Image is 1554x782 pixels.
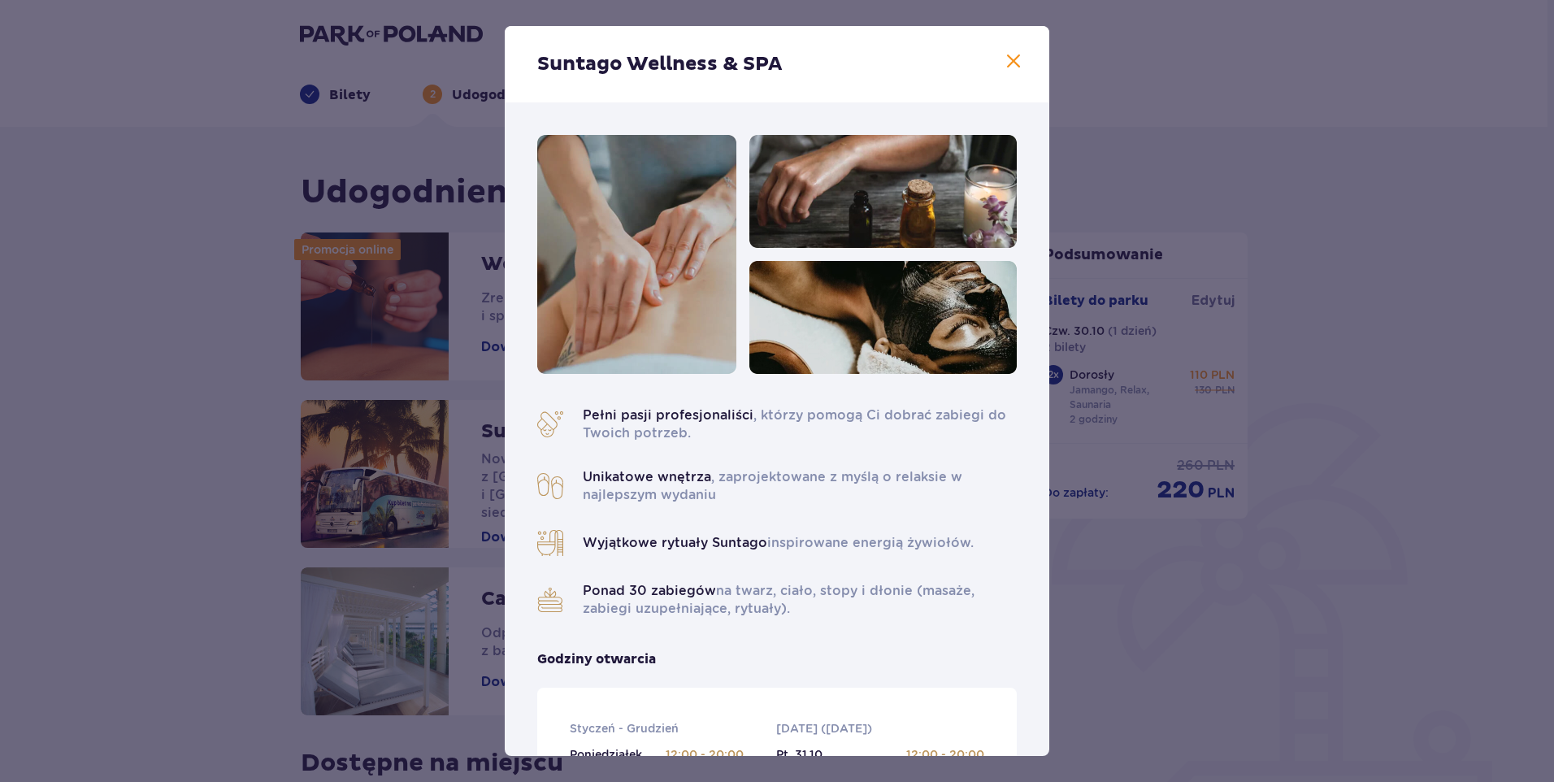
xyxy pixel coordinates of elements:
img: Flip-Flops icon [537,473,563,499]
p: 12:00 - 20:00 [906,746,984,762]
span: Wyjątkowe rytuały Suntago [583,535,767,550]
img: spa icon [537,411,563,437]
img: essential oils [749,135,1017,248]
img: massage [537,135,736,374]
p: , którzy pomogą Ci dobrać zabiegi do Twoich potrzeb. [583,406,1017,442]
p: Pt. 31.10 [776,746,823,762]
span: Pełni pasji profesjonaliści [583,407,753,423]
span: Unikatowe wnętrza [583,469,711,484]
p: Suntago Wellness & SPA [537,52,782,76]
span: Ponad 30 zabiegów [583,583,716,598]
img: body scrub [749,261,1017,374]
p: Godziny otwarcia [537,650,656,668]
img: Jacuzzi icon [537,530,563,556]
p: [DATE] ([DATE]) [776,720,872,736]
p: na twarz, ciało, stopy i dłonie (masaże, zabiegi uzupełniające, rytuały). [583,582,1017,618]
p: , zaprojektowane z myślą o relaksie w najlepszym wydaniu [583,468,1017,504]
p: Poniedziałek [570,746,642,762]
p: inspirowane energią żywiołów. [583,534,974,552]
p: 12:00 - 20:00 [666,746,744,762]
p: Styczeń - Grudzień [570,720,679,736]
img: Towels icon [537,587,563,613]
